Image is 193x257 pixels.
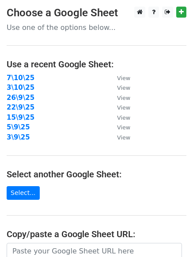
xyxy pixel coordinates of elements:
a: 3\10\25 [7,84,34,92]
small: View [117,134,130,141]
a: View [108,114,130,121]
h4: Copy/paste a Google Sheet URL: [7,229,186,239]
small: View [117,75,130,81]
a: 22\9\25 [7,103,34,111]
a: View [108,123,130,131]
a: View [108,94,130,102]
small: View [117,104,130,111]
small: View [117,95,130,101]
a: 15\9\25 [7,114,34,121]
h4: Use a recent Google Sheet: [7,59,186,70]
a: View [108,103,130,111]
small: View [117,124,130,131]
a: View [108,133,130,141]
h4: Select another Google Sheet: [7,169,186,180]
small: View [117,114,130,121]
h3: Choose a Google Sheet [7,7,186,19]
a: View [108,74,130,82]
p: Use one of the options below... [7,23,186,32]
a: Select... [7,186,40,200]
a: 26\9\25 [7,94,34,102]
small: View [117,84,130,91]
a: View [108,84,130,92]
a: 7\10\25 [7,74,34,82]
a: 3\9\25 [7,133,30,141]
a: 5\9\25 [7,123,30,131]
